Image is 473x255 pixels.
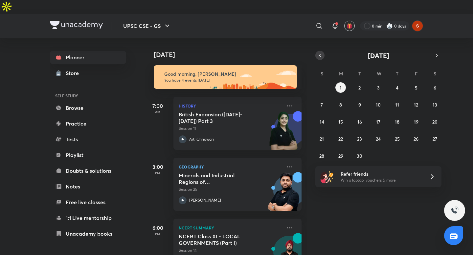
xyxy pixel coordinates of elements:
[189,136,214,142] p: Arti Chhawari
[145,224,171,232] h5: 6:00
[50,164,126,177] a: Doubts & solutions
[341,170,421,177] h6: Refer friends
[66,69,83,77] div: Store
[415,70,417,77] abbr: Friday
[145,232,171,236] p: PM
[145,110,171,114] p: AM
[50,148,126,162] a: Playlist
[179,224,282,232] p: NCERT Summary
[179,102,282,110] p: History
[339,102,342,108] abbr: September 8, 2025
[357,153,362,159] abbr: September 30, 2025
[338,136,343,142] abbr: September 22, 2025
[412,20,423,31] img: shagun ravish
[396,70,398,77] abbr: Thursday
[395,136,400,142] abbr: September 25, 2025
[430,133,440,144] button: September 27, 2025
[319,153,324,159] abbr: September 28, 2025
[321,70,323,77] abbr: Sunday
[50,180,126,193] a: Notes
[358,70,361,77] abbr: Tuesday
[376,136,381,142] abbr: September 24, 2025
[433,136,437,142] abbr: September 27, 2025
[335,133,346,144] button: September 22, 2025
[50,196,126,209] a: Free live classes
[320,136,324,142] abbr: September 21, 2025
[154,65,297,89] img: morning
[317,133,327,144] button: September 21, 2025
[50,211,126,225] a: 1:1 Live mentorship
[335,99,346,110] button: September 8, 2025
[411,82,421,93] button: September 5, 2025
[119,19,175,32] button: UPSC CSE - GS
[50,67,126,80] a: Store
[376,119,380,125] abbr: September 17, 2025
[265,111,302,156] img: unacademy
[395,119,399,125] abbr: September 18, 2025
[164,71,291,77] h6: Good morning, [PERSON_NAME]
[179,163,282,171] p: Geography
[414,136,418,142] abbr: September 26, 2025
[434,85,436,91] abbr: September 6, 2025
[377,85,380,91] abbr: September 3, 2025
[358,102,361,108] abbr: September 9, 2025
[179,186,282,192] p: Session 25
[392,82,402,93] button: September 4, 2025
[430,99,440,110] button: September 13, 2025
[321,102,323,108] abbr: September 7, 2025
[433,102,437,108] abbr: September 13, 2025
[164,78,291,83] p: You have 4 events [DATE]
[415,85,417,91] abbr: September 5, 2025
[376,102,381,108] abbr: September 10, 2025
[50,51,126,64] a: Planner
[341,177,421,183] p: Win a laptop, vouchers & more
[373,133,384,144] button: September 24, 2025
[189,197,221,203] p: [PERSON_NAME]
[414,102,418,108] abbr: September 12, 2025
[339,70,343,77] abbr: Monday
[373,116,384,127] button: September 17, 2025
[386,23,393,29] img: streak
[338,119,343,125] abbr: September 15, 2025
[430,82,440,93] button: September 6, 2025
[354,82,365,93] button: September 2, 2025
[392,133,402,144] button: September 25, 2025
[145,102,171,110] h5: 7:00
[358,85,361,91] abbr: September 2, 2025
[373,99,384,110] button: September 10, 2025
[179,247,282,253] p: Session 14
[396,85,398,91] abbr: September 4, 2025
[317,150,327,161] button: September 28, 2025
[411,99,421,110] button: September 12, 2025
[368,51,389,60] span: [DATE]
[317,99,327,110] button: September 7, 2025
[321,170,334,183] img: referral
[50,21,103,31] a: Company Logo
[317,116,327,127] button: September 14, 2025
[395,102,399,108] abbr: September 11, 2025
[50,227,126,240] a: Unacademy books
[340,85,342,91] abbr: September 1, 2025
[325,51,432,60] button: [DATE]
[145,163,171,171] h5: 3:00
[357,136,362,142] abbr: September 23, 2025
[50,117,126,130] a: Practice
[50,21,103,29] img: Company Logo
[265,172,302,217] img: unacademy
[179,111,260,124] h5: British Expansion (1757- 1857) Part 3
[411,133,421,144] button: September 26, 2025
[451,206,459,214] img: ttu
[179,126,282,131] p: Session 11
[347,23,352,29] img: avatar
[414,119,418,125] abbr: September 19, 2025
[392,116,402,127] button: September 18, 2025
[354,99,365,110] button: September 9, 2025
[344,21,355,31] button: avatar
[179,233,260,246] h5: NCERT Class XI - LOCAL GOVERNMENTS (Part I)
[335,150,346,161] button: September 29, 2025
[434,70,436,77] abbr: Saturday
[377,70,381,77] abbr: Wednesday
[432,119,438,125] abbr: September 20, 2025
[335,116,346,127] button: September 15, 2025
[145,171,171,175] p: PM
